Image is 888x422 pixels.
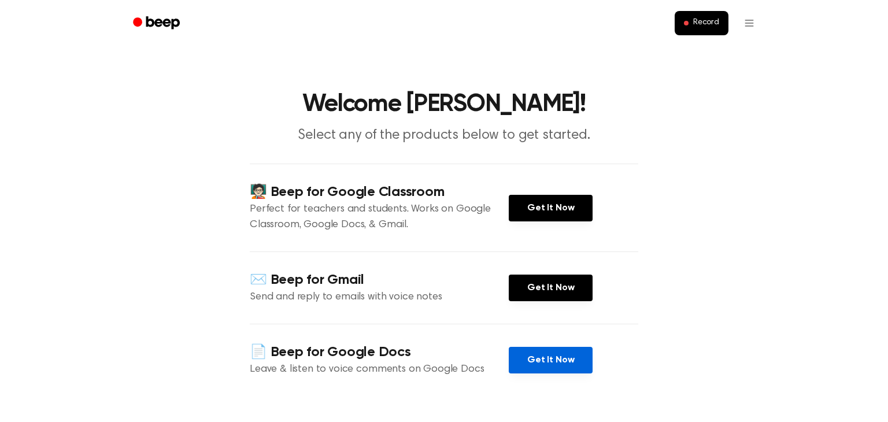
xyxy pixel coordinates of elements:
[675,11,728,35] button: Record
[222,126,666,145] p: Select any of the products below to get started.
[125,12,190,35] a: Beep
[250,271,509,290] h4: ✉️ Beep for Gmail
[250,202,509,233] p: Perfect for teachers and students. Works on Google Classroom, Google Docs, & Gmail.
[148,92,740,117] h1: Welcome [PERSON_NAME]!
[250,343,509,362] h4: 📄 Beep for Google Docs
[509,195,593,221] a: Get It Now
[250,183,509,202] h4: 🧑🏻‍🏫 Beep for Google Classroom
[250,290,509,305] p: Send and reply to emails with voice notes
[735,9,763,37] button: Open menu
[250,362,509,377] p: Leave & listen to voice comments on Google Docs
[509,347,593,373] a: Get It Now
[509,275,593,301] a: Get It Now
[693,18,719,28] span: Record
